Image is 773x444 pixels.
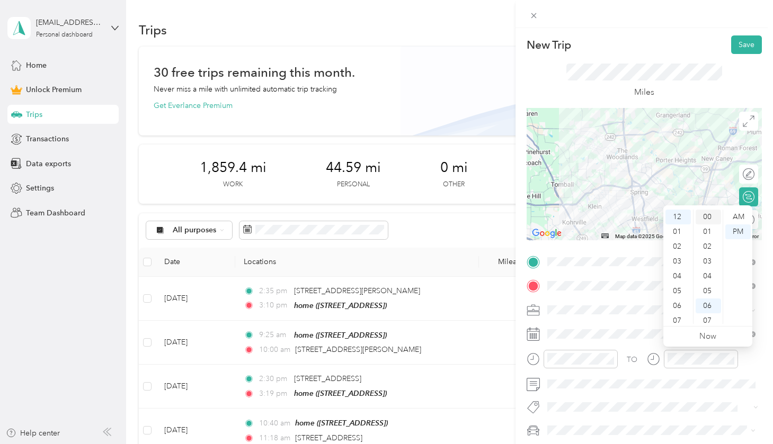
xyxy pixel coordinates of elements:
[696,269,721,284] div: 04
[731,35,762,54] button: Save
[696,224,721,239] div: 01
[665,269,691,284] div: 04
[665,298,691,313] div: 06
[634,86,654,99] p: Miles
[696,298,721,313] div: 06
[696,239,721,254] div: 02
[696,313,721,328] div: 07
[725,224,751,239] div: PM
[529,226,564,240] a: Open this area in Google Maps (opens a new window)
[665,313,691,328] div: 07
[699,331,716,341] a: Now
[665,210,691,224] div: 12
[696,284,721,298] div: 05
[714,385,773,444] iframe: Everlance-gr Chat Button Frame
[601,233,609,238] button: Keyboard shortcuts
[665,254,691,269] div: 03
[527,38,571,52] p: New Trip
[696,254,721,269] div: 03
[696,210,721,224] div: 00
[529,226,564,240] img: Google
[627,354,637,365] div: TO
[665,284,691,298] div: 05
[665,224,691,239] div: 01
[665,239,691,254] div: 02
[725,210,751,224] div: AM
[615,233,689,239] span: Map data ©2025 Google, INEGI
